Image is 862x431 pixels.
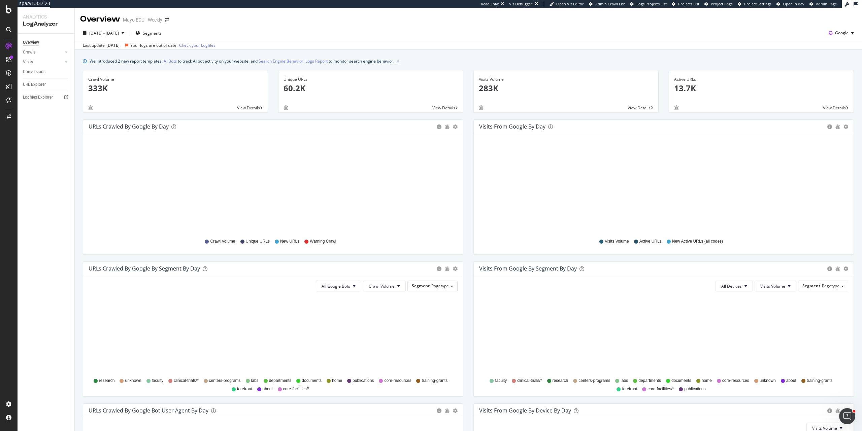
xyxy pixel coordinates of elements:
[83,42,215,48] div: Last update
[143,30,162,36] span: Segments
[130,42,177,48] div: Your logs are out of date.
[839,408,855,424] iframe: Intercom live chat
[106,42,120,48] div: [DATE]
[133,28,164,38] button: Segments
[80,28,127,38] button: [DATE] - [DATE]
[89,30,119,36] span: [DATE] - [DATE]
[826,28,857,38] button: Google
[835,30,849,36] span: Google
[179,42,215,48] a: Check your Logfiles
